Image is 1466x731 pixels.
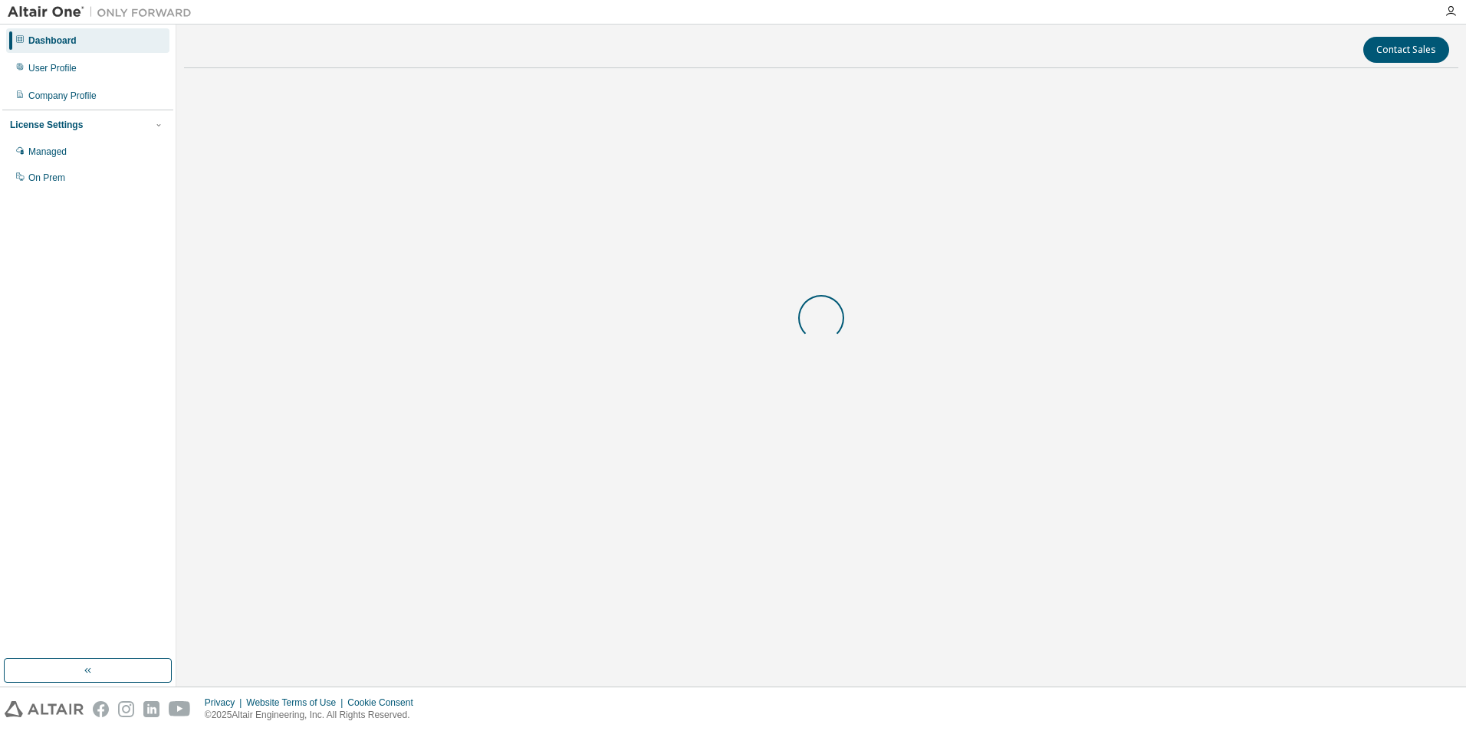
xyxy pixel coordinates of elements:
div: On Prem [28,172,65,184]
div: Dashboard [28,34,77,47]
div: Cookie Consent [347,697,422,709]
button: Contact Sales [1363,37,1449,63]
img: instagram.svg [118,701,134,717]
div: Website Terms of Use [246,697,347,709]
p: © 2025 Altair Engineering, Inc. All Rights Reserved. [205,709,422,722]
div: Managed [28,146,67,158]
img: youtube.svg [169,701,191,717]
div: User Profile [28,62,77,74]
img: linkedin.svg [143,701,159,717]
img: facebook.svg [93,701,109,717]
img: altair_logo.svg [5,701,84,717]
div: License Settings [10,119,83,131]
img: Altair One [8,5,199,20]
div: Privacy [205,697,246,709]
div: Company Profile [28,90,97,102]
